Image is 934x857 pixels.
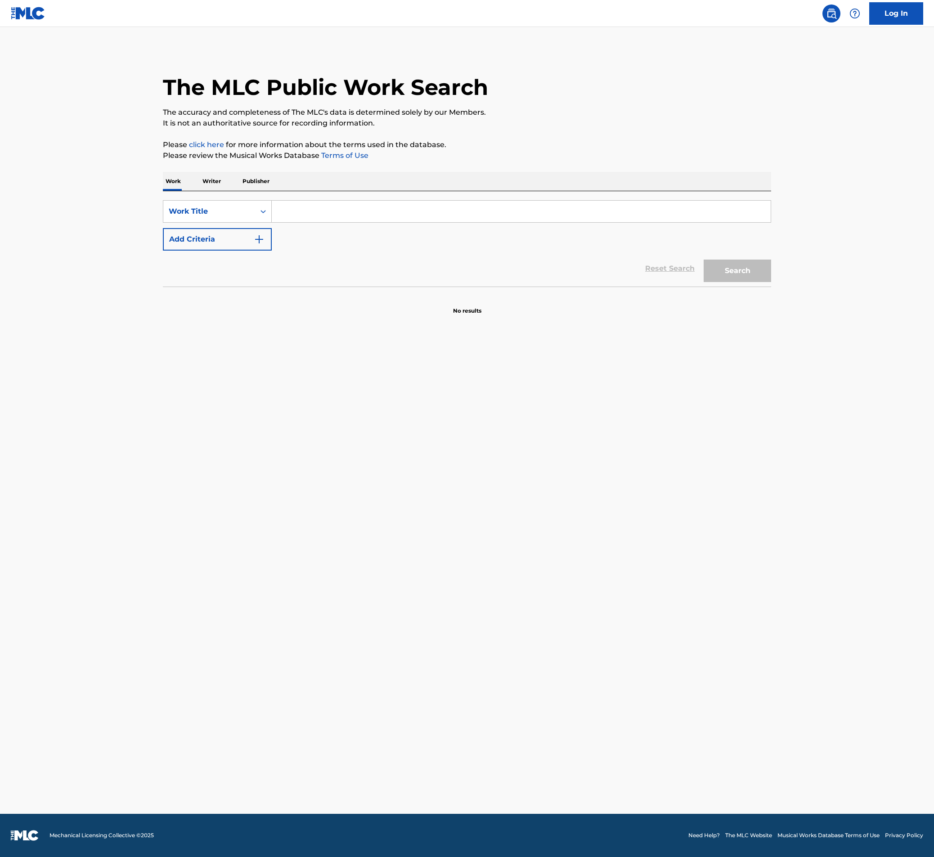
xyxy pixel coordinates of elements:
[163,74,488,101] h1: The MLC Public Work Search
[189,140,224,149] a: click here
[240,172,272,191] p: Publisher
[254,234,265,245] img: 9d2ae6d4665cec9f34b9.svg
[11,830,39,841] img: logo
[163,200,771,287] form: Search Form
[889,814,934,857] iframe: Chat Widget
[163,150,771,161] p: Please review the Musical Works Database
[169,206,250,217] div: Work Title
[846,4,864,22] div: Help
[453,296,481,315] p: No results
[163,172,184,191] p: Work
[869,2,923,25] a: Log In
[822,4,840,22] a: Public Search
[163,228,272,251] button: Add Criteria
[826,8,837,19] img: search
[725,831,772,839] a: The MLC Website
[11,7,45,20] img: MLC Logo
[777,831,880,839] a: Musical Works Database Terms of Use
[849,8,860,19] img: help
[688,831,720,839] a: Need Help?
[200,172,224,191] p: Writer
[163,139,771,150] p: Please for more information about the terms used in the database.
[885,831,923,839] a: Privacy Policy
[49,831,154,839] span: Mechanical Licensing Collective © 2025
[163,118,771,129] p: It is not an authoritative source for recording information.
[319,151,368,160] a: Terms of Use
[163,107,771,118] p: The accuracy and completeness of The MLC's data is determined solely by our Members.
